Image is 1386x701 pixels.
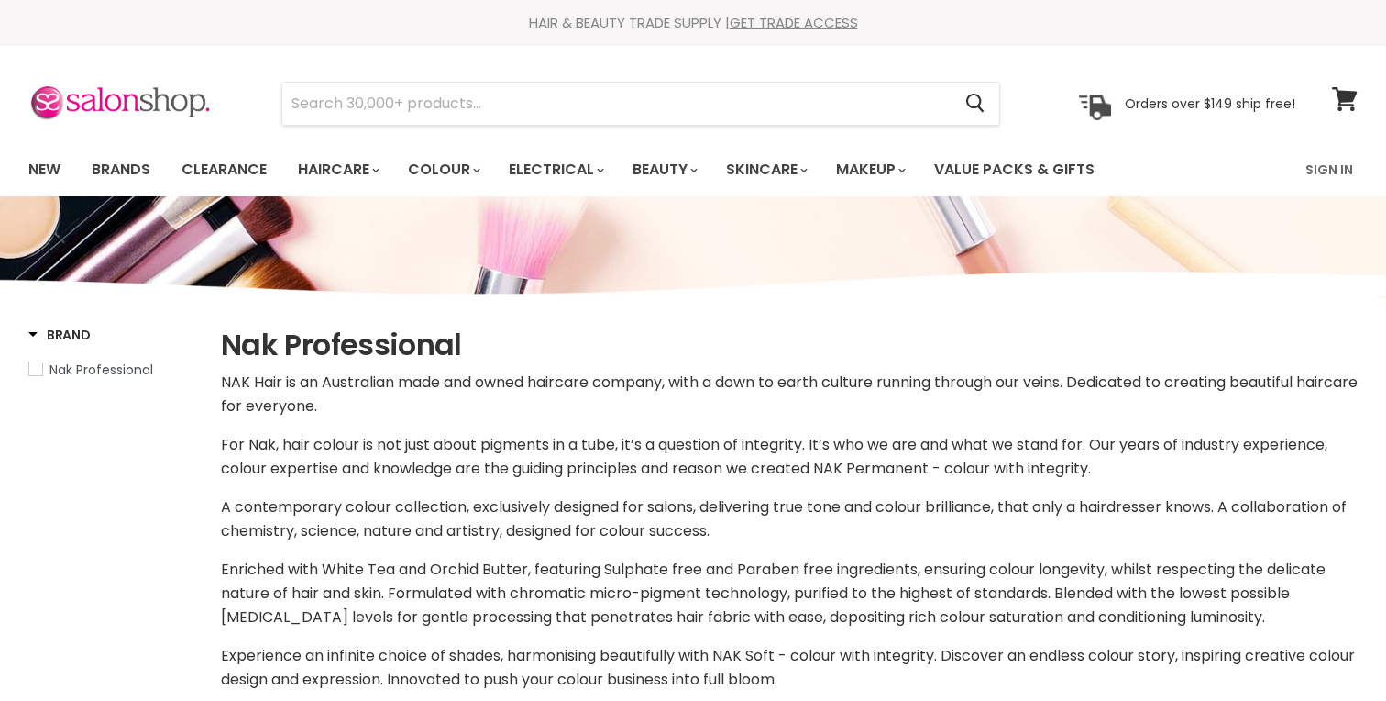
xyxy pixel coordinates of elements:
[221,644,1358,692] p: Experience an infinite choice of shades, harmonising beautifully with NAK Soft - colour with inte...
[221,495,1358,543] p: A contemporary colour collection, exclusively designed for salons, delivering true tone and colou...
[284,150,390,189] a: Haircare
[920,150,1108,189] a: Value Packs & Gifts
[5,14,1380,32] div: HAIR & BEAUTY TRADE SUPPLY |
[15,150,74,189] a: New
[712,150,819,189] a: Skincare
[5,143,1380,196] nav: Main
[495,150,615,189] a: Electrical
[730,13,858,32] a: GET TRADE ACCESS
[221,433,1358,481] p: For Nak, hair colour is not just about pigments in a tube, it’s a question of integrity. It’s who...
[78,150,164,189] a: Brands
[1294,150,1364,189] a: Sign In
[394,150,491,189] a: Colour
[1125,95,1295,111] p: Orders over $149 ship free!
[221,326,1358,364] h1: Nak Professional
[15,143,1202,196] ul: Main menu
[28,326,91,344] h3: Brand
[28,360,198,380] a: Nak Professional
[951,83,999,125] button: Search
[221,372,1358,417] span: NAK Hair is an Australian made and owned haircare company, with a down to earth culture running t...
[822,150,917,189] a: Makeup
[619,150,709,189] a: Beauty
[49,361,153,379] span: Nak Professional
[282,83,951,125] input: Search
[221,558,1358,629] p: Enriched with White Tea and Orchid Butter, featuring Sulphate free and Paraben free ingredients, ...
[168,150,280,189] a: Clearance
[281,82,1000,126] form: Product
